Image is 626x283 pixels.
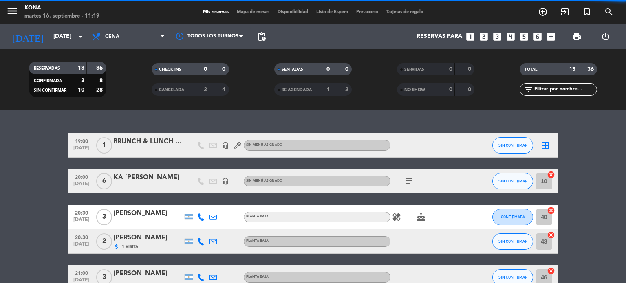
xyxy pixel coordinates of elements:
span: 20:30 [71,208,92,217]
span: 20:30 [71,232,92,241]
strong: 2 [345,87,350,92]
span: pending_actions [257,32,267,42]
i: [DATE] [6,28,49,46]
span: Sin menú asignado [246,179,282,182]
span: Mis reservas [199,10,233,14]
span: Sin menú asignado [246,143,282,147]
span: SENTADAS [282,68,303,72]
div: [PERSON_NAME] [113,233,183,243]
i: cancel [547,171,555,179]
span: RE AGENDADA [282,88,312,92]
span: 21:00 [71,268,92,277]
i: headset_mic [222,142,229,149]
div: Kona [24,4,99,12]
button: menu [6,5,18,20]
span: 1 Visita [122,244,138,250]
span: 20:00 [71,172,92,181]
div: [PERSON_NAME] [113,268,183,279]
strong: 10 [78,87,84,93]
span: 3 [96,209,112,225]
span: Tarjetas de regalo [382,10,428,14]
i: border_all [540,140,550,150]
strong: 0 [449,87,452,92]
i: add_circle_outline [538,7,548,17]
button: SIN CONFIRMAR [492,173,533,189]
i: add_box [546,31,556,42]
strong: 8 [99,78,104,83]
div: [PERSON_NAME] [113,208,183,219]
i: cancel [547,231,555,239]
i: looks_3 [492,31,503,42]
span: CONFIRMADA [501,215,525,219]
span: Reservas para [417,33,462,40]
input: Filtrar por nombre... [533,85,597,94]
i: turned_in_not [582,7,592,17]
span: SIN CONFIRMAR [498,179,527,183]
strong: 0 [468,66,473,72]
button: SIN CONFIRMAR [492,233,533,250]
span: [DATE] [71,181,92,191]
i: power_settings_new [601,32,611,42]
i: cancel [547,267,555,275]
strong: 36 [587,66,595,72]
strong: 0 [326,66,330,72]
strong: 36 [96,65,104,71]
span: CHECK INS [159,68,181,72]
span: [DATE] [71,241,92,251]
span: 6 [96,173,112,189]
span: 19:00 [71,136,92,145]
strong: 0 [222,66,227,72]
i: arrow_drop_down [76,32,86,42]
strong: 28 [96,87,104,93]
span: SIN CONFIRMAR [498,143,527,147]
div: LOG OUT [591,24,620,49]
strong: 13 [78,65,84,71]
i: looks_5 [519,31,529,42]
strong: 13 [569,66,575,72]
i: subject [404,176,414,186]
span: print [572,32,582,42]
span: TOTAL [525,68,537,72]
span: RESERVADAS [34,66,60,70]
span: CANCELADA [159,88,184,92]
i: headset_mic [222,178,229,185]
strong: 0 [204,66,207,72]
span: SERVIDAS [404,68,424,72]
span: PLANTA BAJA [246,275,269,279]
i: looks_6 [532,31,543,42]
i: exit_to_app [560,7,570,17]
span: 1 [96,137,112,154]
i: looks_4 [505,31,516,42]
strong: 0 [449,66,452,72]
strong: 2 [204,87,207,92]
span: Pre-acceso [352,10,382,14]
div: BRUNCH & LUNCH DE 11 A 16 [113,136,183,147]
strong: 0 [468,87,473,92]
div: martes 16. septiembre - 11:19 [24,12,99,20]
span: Disponibilidad [273,10,312,14]
span: CONFIRMADA [34,79,62,83]
span: NO SHOW [404,88,425,92]
span: PLANTA BAJA [246,215,269,218]
strong: 0 [345,66,350,72]
i: search [604,7,614,17]
i: attach_money [113,244,120,250]
span: Lista de Espera [312,10,352,14]
span: Mapa de mesas [233,10,273,14]
i: menu [6,5,18,17]
button: CONFIRMADA [492,209,533,225]
i: looks_two [478,31,489,42]
strong: 1 [326,87,330,92]
span: PLANTA BAJA [246,239,269,243]
div: KA [PERSON_NAME] [113,172,183,183]
i: cancel [547,206,555,215]
span: SIN CONFIRMAR [498,239,527,244]
span: [DATE] [71,217,92,226]
button: SIN CONFIRMAR [492,137,533,154]
strong: 4 [222,87,227,92]
span: SIN CONFIRMAR [498,275,527,279]
i: cake [416,212,426,222]
span: Cena [105,34,119,39]
i: filter_list [524,85,533,94]
strong: 3 [81,78,84,83]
